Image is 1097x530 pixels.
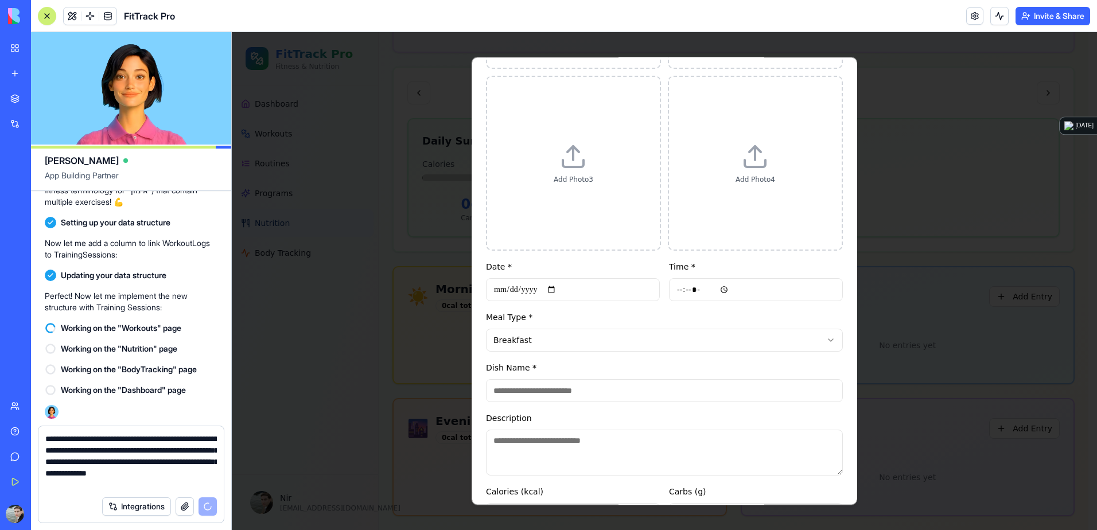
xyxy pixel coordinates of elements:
[254,230,280,239] label: Date *
[6,505,24,523] img: ACg8ocLgft2zbYhxCVX_QnRk8wGO17UHpwh9gymK_VQRDnGx1cEcXohv=s96-c
[8,8,79,24] img: logo
[102,497,171,516] button: Integrations
[45,237,217,260] p: Now let me add a column to link WorkoutLogs to TrainingSessions:
[254,331,305,340] label: Dish Name *
[254,455,312,464] label: Calories (kcal)
[1076,121,1094,130] div: [DATE]
[124,9,175,23] span: FitTrack Pro
[437,230,464,239] label: Time *
[45,170,217,190] span: App Building Partner
[61,364,197,375] span: Working on the "BodyTracking" page
[437,455,474,464] label: Carbs (g)
[61,270,166,281] span: Updating your data structure
[1016,7,1090,25] button: Invite & Share
[61,322,181,334] span: Working on the "Workouts" page
[254,381,300,391] label: Description
[1064,121,1073,130] img: logo
[45,290,217,313] p: Perfect! Now let me implement the new structure with Training Sessions:
[45,405,59,419] img: Ella_00000_wcx2te.png
[61,217,170,228] span: Setting up your data structure
[254,280,301,290] label: Meal Type *
[61,384,186,396] span: Working on the "Dashboard" page
[322,143,361,152] p: Add Photo 3
[45,154,119,167] span: [PERSON_NAME]
[61,343,177,354] span: Working on the "Nutrition" page
[504,143,543,152] p: Add Photo 4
